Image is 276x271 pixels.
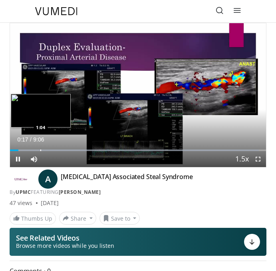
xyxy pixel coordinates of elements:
span: 0:17 [17,136,28,143]
button: See Related Videos Browse more videos while you listen [10,228,266,256]
span: / [30,136,32,143]
button: Playback Rate [234,151,250,167]
a: [PERSON_NAME] [59,189,101,195]
a: Thumbs Up [10,212,56,225]
img: VuMedi Logo [35,7,77,15]
img: UPMC [10,173,32,185]
p: See Related Videos [16,234,114,242]
div: By FEATURING [10,189,266,196]
button: Mute [26,151,42,167]
span: Browse more videos while you listen [16,242,114,250]
button: Save to [99,212,140,225]
span: 47 views [10,199,33,207]
div: [DATE] [41,199,59,207]
button: Pause [10,151,26,167]
div: Progress Bar [10,149,266,151]
h4: [MEDICAL_DATA] Associated Steal Syndrome [61,173,193,185]
a: A [38,169,58,189]
span: 9:06 [33,136,44,143]
video-js: Video Player [10,23,266,167]
a: UPMC [16,189,31,195]
button: Fullscreen [250,151,266,167]
img: image.jpeg [11,94,71,128]
button: Share [59,212,96,225]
